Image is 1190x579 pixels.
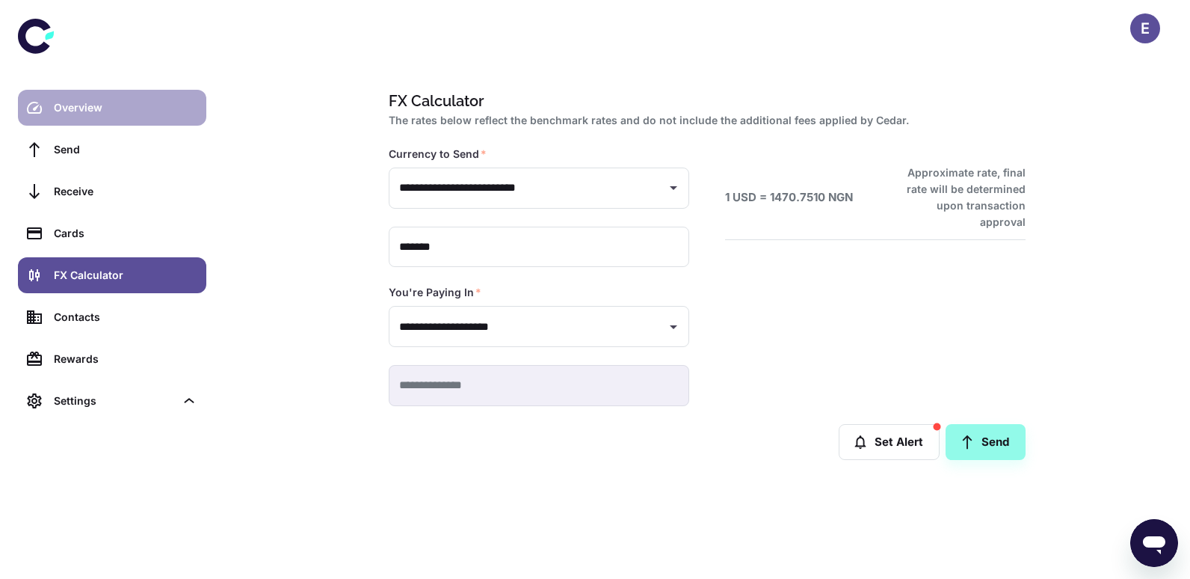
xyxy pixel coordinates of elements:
[663,316,684,337] button: Open
[54,267,197,284] div: FX Calculator
[389,285,481,300] label: You're Paying In
[946,424,1026,460] a: Send
[18,174,206,209] a: Receive
[389,90,1020,112] h1: FX Calculator
[54,99,197,116] div: Overview
[18,257,206,293] a: FX Calculator
[54,351,197,367] div: Rewards
[54,309,197,325] div: Contacts
[663,177,684,198] button: Open
[18,90,206,126] a: Overview
[54,225,197,242] div: Cards
[54,183,197,200] div: Receive
[54,393,175,409] div: Settings
[890,165,1026,230] h6: Approximate rate, final rate will be determined upon transaction approval
[18,383,206,419] div: Settings
[18,299,206,335] a: Contacts
[389,147,487,162] label: Currency to Send
[18,341,206,377] a: Rewards
[18,132,206,168] a: Send
[1130,519,1178,567] iframe: Button to launch messaging window
[725,189,853,206] h6: 1 USD = 1470.7510 NGN
[18,215,206,251] a: Cards
[54,141,197,158] div: Send
[839,424,940,460] button: Set Alert
[1130,13,1160,43] button: E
